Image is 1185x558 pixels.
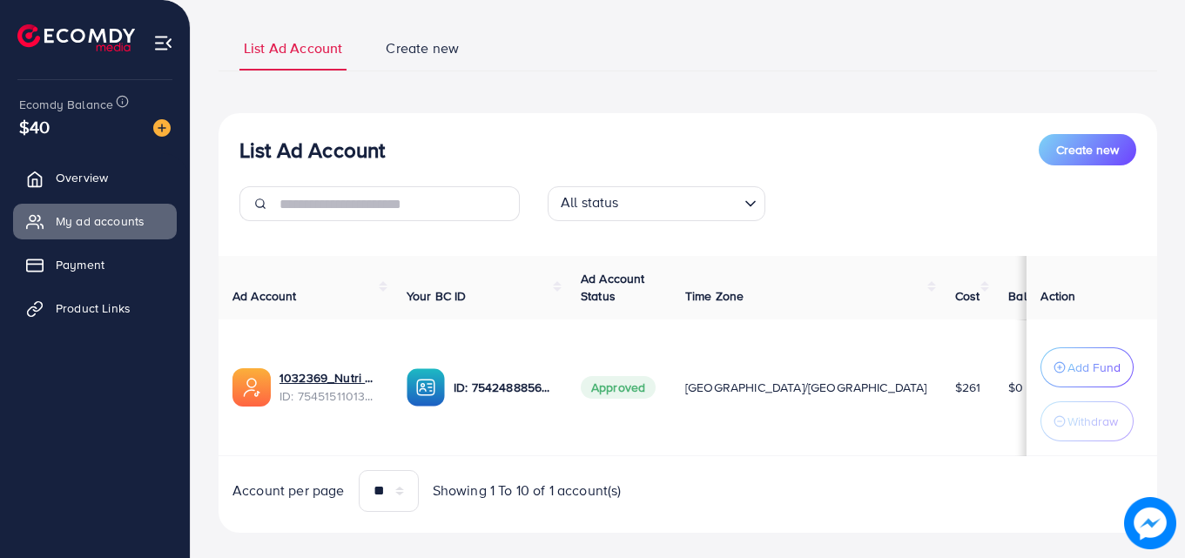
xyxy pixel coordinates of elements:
[557,189,623,217] span: All status
[624,190,737,217] input: Search for option
[581,270,645,305] span: Ad Account Status
[454,377,553,398] p: ID: 7542488856185274384
[232,287,297,305] span: Ad Account
[56,212,145,230] span: My ad accounts
[685,379,927,396] span: [GEOGRAPHIC_DATA]/[GEOGRAPHIC_DATA]
[56,169,108,186] span: Overview
[19,96,113,113] span: Ecomdy Balance
[232,368,271,407] img: ic-ads-acc.e4c84228.svg
[955,287,980,305] span: Cost
[685,287,744,305] span: Time Zone
[407,287,467,305] span: Your BC ID
[581,376,656,399] span: Approved
[1067,411,1118,432] p: Withdraw
[407,368,445,407] img: ic-ba-acc.ded83a64.svg
[17,24,135,51] img: logo
[1124,497,1176,549] img: image
[239,138,385,163] h3: List Ad Account
[13,247,177,282] a: Payment
[1039,134,1136,165] button: Create new
[232,481,345,501] span: Account per page
[279,387,379,405] span: ID: 7545151101340057601
[955,379,981,396] span: $261
[1008,379,1023,396] span: $0
[548,186,765,221] div: Search for option
[386,38,459,58] span: Create new
[279,369,379,387] a: 1032369_Nutri Diva ad acc 1_1756742432079
[13,160,177,195] a: Overview
[56,256,104,273] span: Payment
[19,114,50,139] span: $40
[13,291,177,326] a: Product Links
[153,119,171,137] img: image
[1056,141,1119,158] span: Create new
[1040,347,1134,387] button: Add Fund
[244,38,342,58] span: List Ad Account
[153,33,173,53] img: menu
[1008,287,1054,305] span: Balance
[433,481,622,501] span: Showing 1 To 10 of 1 account(s)
[56,299,131,317] span: Product Links
[1040,287,1075,305] span: Action
[1040,401,1134,441] button: Withdraw
[1067,357,1121,378] p: Add Fund
[13,204,177,239] a: My ad accounts
[279,369,379,405] div: <span class='underline'>1032369_Nutri Diva ad acc 1_1756742432079</span></br>7545151101340057601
